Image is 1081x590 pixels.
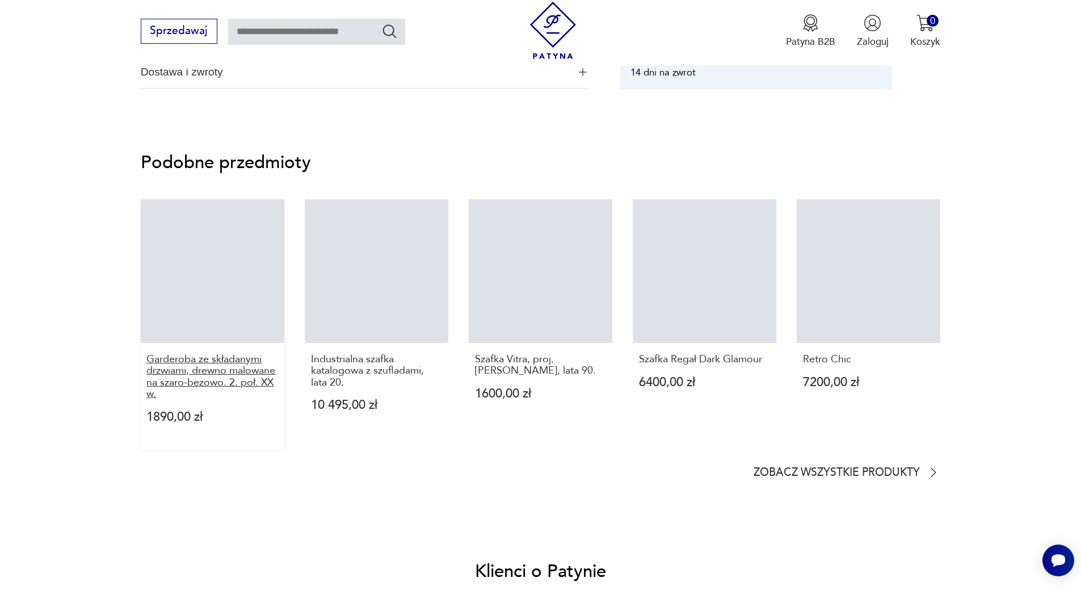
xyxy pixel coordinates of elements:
[146,354,278,400] p: Garderoba ze składanymi drzwiami, drewno malowane na szaro-beżowo. 2. poł. XX w.
[927,15,939,27] div: 0
[864,14,881,32] img: Ikonka użytkownika
[857,14,889,48] button: Zaloguj
[311,399,443,411] p: 10 495,00 zł
[141,199,284,450] a: Garderoba ze składanymi drzwiami, drewno malowane na szaro-beżowo. 2. poł. XX w.Garderoba ze skła...
[579,68,587,76] img: Ikona plusa
[475,388,607,400] p: 1600,00 zł
[141,154,941,171] p: Podobne przedmioty
[639,376,771,388] p: 6400,00 zł
[786,35,835,48] p: Patyna B2B
[475,354,607,377] p: Szafka Vitra, proj. [PERSON_NAME], lata 90.
[910,35,940,48] p: Koszyk
[381,23,398,39] button: Szukaj
[786,14,835,48] button: Patyna B2B
[797,199,940,450] a: Retro ChicRetro Chic7200,00 zł
[803,376,935,388] p: 7200,00 zł
[754,466,940,479] a: Zobacz wszystkie produkty
[754,468,920,478] p: Zobacz wszystkie produkty
[141,56,569,89] span: Dostawa i zwroty
[802,14,819,32] img: Ikona medalu
[475,560,606,583] h2: Klienci o Patynie
[630,65,696,78] li: 14 dni na zwrot
[524,2,582,59] img: Patyna - sklep z meblami i dekoracjami vintage
[146,411,278,423] p: 1890,00 zł
[803,354,935,365] p: Retro Chic
[910,14,940,48] button: 0Koszyk
[1042,545,1074,576] iframe: Smartsupp widget button
[305,199,448,450] a: Industrialna szafka katalogowa z szufladami, lata 20.Industrialna szafka katalogowa z szufladami,...
[786,14,835,48] a: Ikona medaluPatyna B2B
[857,35,889,48] p: Zaloguj
[633,199,776,450] a: Szafka Regał Dark GlamourSzafka Regał Dark Glamour6400,00 zł
[311,354,443,388] p: Industrialna szafka katalogowa z szufladami, lata 20.
[916,14,934,32] img: Ikona koszyka
[469,199,612,450] a: Szafka Vitra, proj. Antonio Citterio, lata 90.Szafka Vitra, proj. [PERSON_NAME], lata 90.1600,00 zł
[639,354,771,365] p: Szafka Regał Dark Glamour
[141,19,217,44] button: Sprzedawaj
[141,56,588,89] button: Ikona plusaDostawa i zwroty
[141,27,217,36] a: Sprzedawaj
